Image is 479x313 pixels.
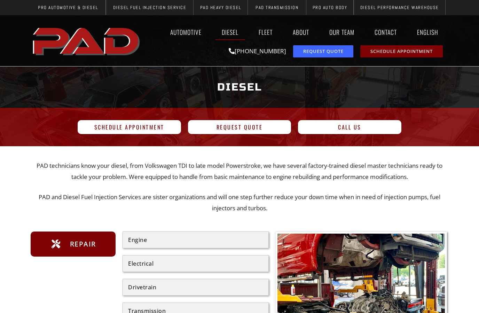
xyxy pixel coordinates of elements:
[252,24,279,40] a: Fleet
[313,5,347,10] span: Pro Auto Body
[368,24,403,40] a: Contact
[31,22,143,60] a: pro automotive and diesel home page
[200,5,241,10] span: PAD Heavy Diesel
[164,24,208,40] a: Automotive
[128,237,263,243] div: Engine
[31,191,448,214] p: PAD and Diesel Fuel Injection Services are sister organizations and will one step further reduce ...
[34,74,445,100] h1: Diesel
[215,24,245,40] a: Diesel
[188,120,291,134] a: Request Quote
[410,24,448,40] a: English
[293,45,353,57] a: request a service or repair quote
[94,124,164,130] span: Schedule Appointment
[78,120,181,134] a: Schedule Appointment
[128,261,263,266] div: Electrical
[360,5,439,10] span: Diesel Performance Warehouse
[38,5,98,10] span: Pro Automotive & Diesel
[370,49,433,54] span: Schedule Appointment
[128,284,263,290] div: Drivetrain
[229,47,286,55] a: [PHONE_NUMBER]
[323,24,361,40] a: Our Team
[31,22,143,60] img: The image shows the word "PAD" in bold, red, uppercase letters with a slight shadow effect.
[31,160,448,183] p: PAD technicians know your diesel, from Volkswagen TDI to late model Powerstroke, we have several ...
[360,45,443,57] a: schedule repair or service appointment
[303,49,344,54] span: Request Quote
[217,124,263,130] span: Request Quote
[338,124,361,130] span: Call Us
[143,24,448,40] nav: Menu
[286,24,316,40] a: About
[256,5,298,10] span: PAD Transmission
[113,5,187,10] span: Diesel Fuel Injection Service
[68,238,96,250] span: Repair
[298,120,401,134] a: Call Us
